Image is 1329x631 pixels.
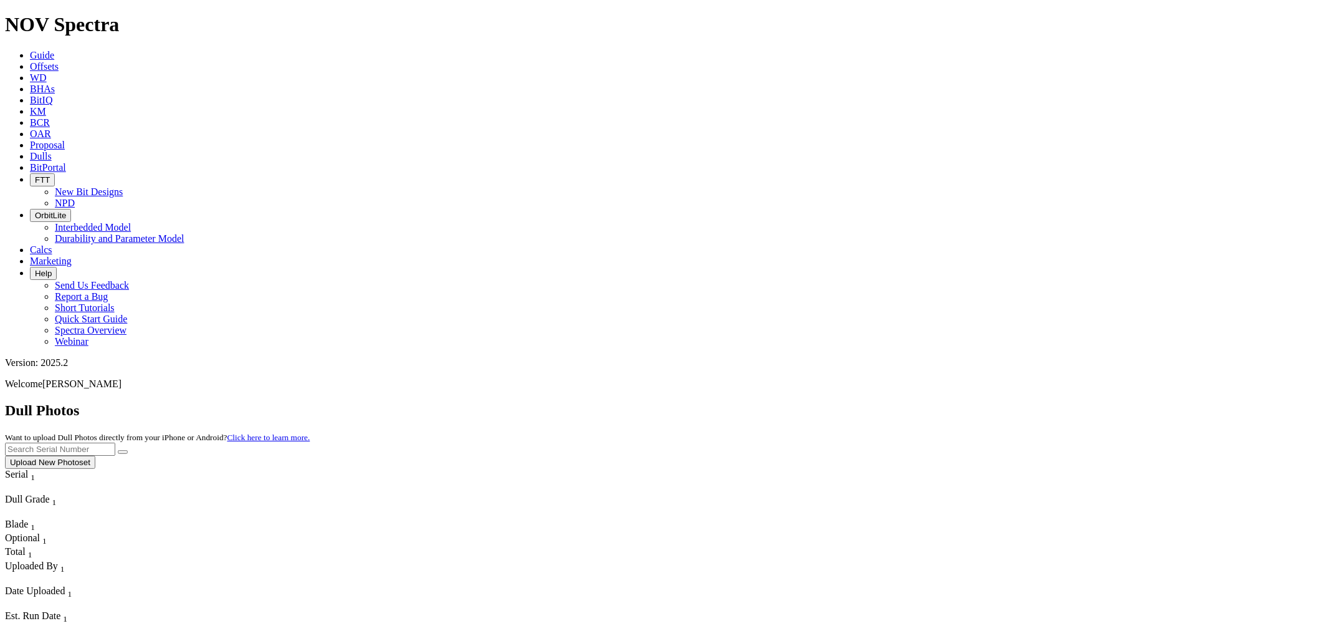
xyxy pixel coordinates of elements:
div: Column Menu [5,508,92,519]
div: Date Uploaded Sort None [5,585,98,599]
a: BitIQ [30,95,52,105]
h2: Dull Photos [5,402,1324,419]
a: Marketing [30,256,72,266]
div: Blade Sort None [5,519,49,532]
small: Want to upload Dull Photos directly from your iPhone or Android? [5,433,310,442]
sub: 1 [67,589,72,599]
span: Total [5,546,26,557]
div: Column Menu [5,574,149,585]
sub: 1 [63,614,67,624]
div: Serial Sort None [5,469,58,483]
a: KM [30,106,46,117]
span: Serial [5,469,28,479]
span: Sort None [52,494,57,504]
a: Quick Start Guide [55,314,127,324]
a: BCR [30,117,50,128]
span: Uploaded By [5,561,58,571]
sub: 1 [31,523,35,532]
a: Interbedded Model [55,222,131,233]
div: Dull Grade Sort None [5,494,92,508]
div: Sort None [5,561,149,585]
sub: 1 [42,536,47,546]
a: Offsets [30,61,59,72]
div: Est. Run Date Sort None [5,610,92,624]
a: Guide [30,50,54,60]
span: [PERSON_NAME] [42,378,121,389]
div: Optional Sort None [5,532,49,546]
span: Optional [5,532,40,543]
a: Proposal [30,140,65,150]
span: Date Uploaded [5,585,65,596]
sub: 1 [60,564,65,574]
a: New Bit Designs [55,186,123,197]
span: Dull Grade [5,494,50,504]
span: Blade [5,519,28,529]
a: Webinar [55,336,88,347]
h1: NOV Spectra [5,13,1324,36]
input: Search Serial Number [5,443,115,456]
a: Calcs [30,244,52,255]
div: Sort None [5,585,98,610]
span: Sort None [31,469,35,479]
a: Dulls [30,151,52,161]
a: OAR [30,128,51,139]
span: Sort None [31,519,35,529]
span: Sort None [63,610,67,621]
button: Upload New Photoset [5,456,95,469]
span: Sort None [67,585,72,596]
div: Version: 2025.2 [5,357,1324,368]
sub: 1 [31,473,35,482]
a: Report a Bug [55,291,108,302]
div: Sort None [5,532,49,546]
a: BHAs [30,84,55,94]
p: Welcome [5,378,1324,390]
span: FTT [35,175,50,185]
a: Durability and Parameter Model [55,233,184,244]
a: WD [30,72,47,83]
span: Sort None [42,532,47,543]
button: OrbitLite [30,209,71,222]
div: Total Sort None [5,546,49,560]
div: Uploaded By Sort None [5,561,149,574]
button: FTT [30,173,55,186]
div: Sort None [5,494,92,519]
span: Help [35,269,52,278]
a: Short Tutorials [55,302,115,313]
sub: 1 [52,498,57,507]
sub: 1 [28,551,32,560]
a: Click here to learn more. [227,433,310,442]
div: Sort None [5,546,49,560]
span: Sort None [28,546,32,557]
button: Help [30,267,57,280]
span: OrbitLite [35,211,66,220]
a: NPD [55,198,75,208]
a: BitPortal [30,162,66,173]
a: Spectra Overview [55,325,126,335]
div: Column Menu [5,483,58,494]
div: Sort None [5,469,58,494]
div: Sort None [5,519,49,532]
div: Column Menu [5,599,98,610]
a: Send Us Feedback [55,280,129,291]
span: Sort None [60,561,65,571]
span: Est. Run Date [5,610,60,621]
